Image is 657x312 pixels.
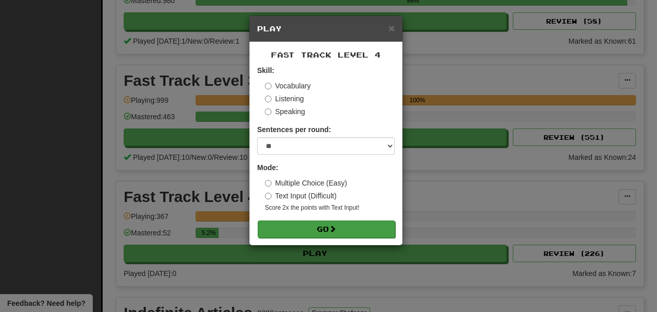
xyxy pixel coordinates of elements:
label: Multiple Choice (Easy) [265,178,347,188]
label: Text Input (Difficult) [265,191,337,201]
button: Go [258,221,395,238]
label: Vocabulary [265,81,311,91]
h5: Play [257,24,395,34]
span: × [389,22,395,34]
input: Speaking [265,108,272,115]
label: Listening [265,94,304,104]
strong: Skill: [257,66,274,75]
button: Close [389,23,395,33]
input: Vocabulary [265,83,272,89]
input: Multiple Choice (Easy) [265,180,272,187]
small: Score 2x the points with Text Input ! [265,204,395,212]
label: Speaking [265,106,305,117]
input: Text Input (Difficult) [265,193,272,199]
strong: Mode: [257,163,278,172]
input: Listening [265,96,272,102]
span: Fast Track Level 4 [271,50,381,59]
label: Sentences per round: [257,124,331,135]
